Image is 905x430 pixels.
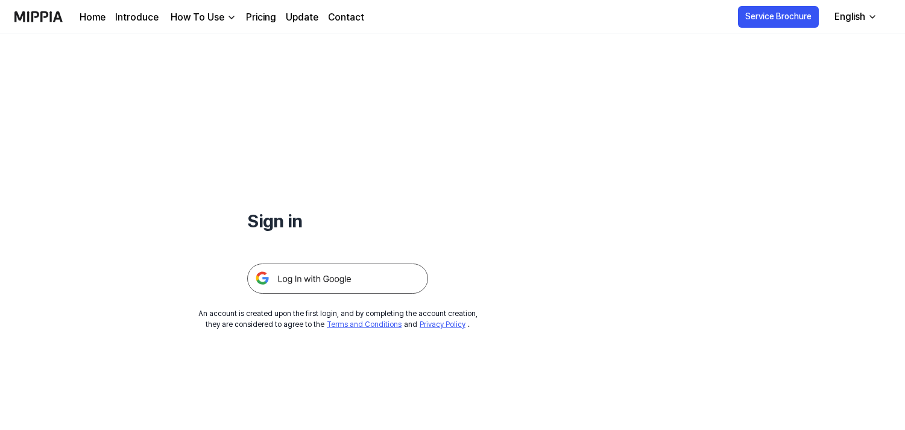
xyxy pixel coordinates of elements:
img: 구글 로그인 버튼 [247,264,428,294]
a: Introduce [115,10,159,25]
a: Contact [328,10,364,25]
a: Pricing [246,10,276,25]
div: English [832,10,868,24]
img: down [227,13,236,22]
a: Privacy Policy [420,320,465,329]
div: How To Use [168,10,227,25]
button: English [825,5,885,29]
button: How To Use [168,10,236,25]
a: Update [286,10,318,25]
button: Service Brochure [738,6,819,28]
a: Home [80,10,106,25]
h1: Sign in [247,207,428,235]
a: Terms and Conditions [327,320,402,329]
div: An account is created upon the first login, and by completing the account creation, they are cons... [198,308,478,330]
